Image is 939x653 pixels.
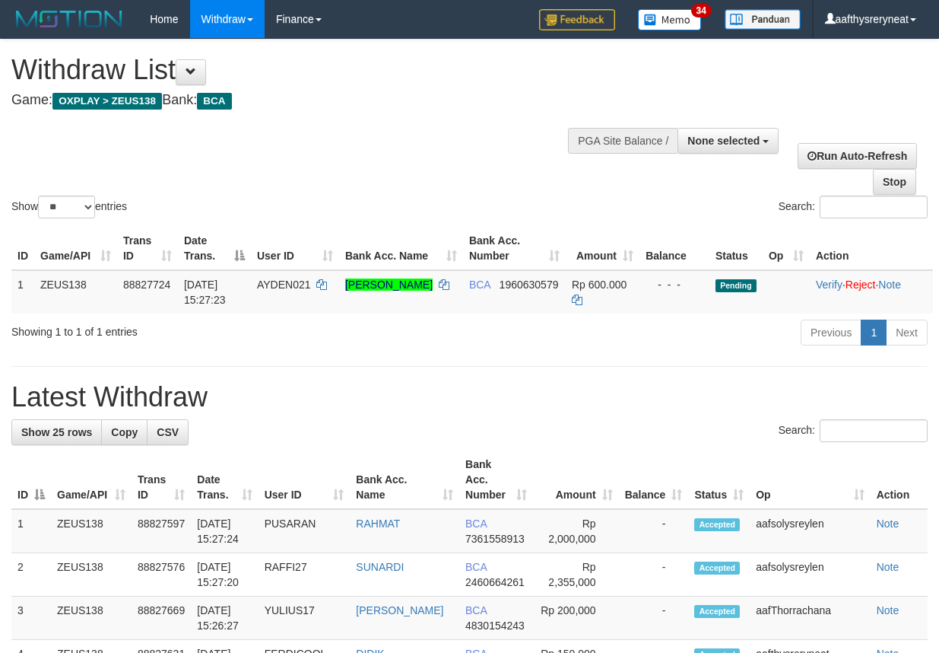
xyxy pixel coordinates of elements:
[11,55,611,85] h1: Withdraw List
[801,320,861,346] a: Previous
[465,620,525,632] span: Copy 4830154243 to clipboard
[539,9,615,30] img: Feedback.jpg
[877,561,899,573] a: Note
[11,8,127,30] img: MOTION_logo.png
[763,227,810,270] th: Op: activate to sort column ascending
[356,604,443,616] a: [PERSON_NAME]
[339,227,463,270] th: Bank Acc. Name: activate to sort column ascending
[147,419,189,445] a: CSV
[709,227,763,270] th: Status
[11,227,34,270] th: ID
[11,318,380,339] div: Showing 1 to 1 of 1 entries
[259,451,351,509] th: User ID: activate to sort column ascending
[259,553,351,597] td: RAFFI27
[191,597,258,640] td: [DATE] 15:26:27
[132,509,191,553] td: 88827597
[11,382,928,413] h1: Latest Withdraw
[184,279,226,306] span: [DATE] 15:27:23
[500,279,559,291] span: Copy 1960630579 to clipboard
[197,93,231,110] span: BCA
[687,135,760,147] span: None selected
[750,553,870,597] td: aafsolysreylen
[123,279,170,291] span: 88827724
[463,227,566,270] th: Bank Acc. Number: activate to sort column ascending
[132,553,191,597] td: 88827576
[619,597,689,640] td: -
[873,169,916,195] a: Stop
[11,196,127,218] label: Show entries
[51,509,132,553] td: ZEUS138
[533,509,618,553] td: Rp 2,000,000
[725,9,801,30] img: panduan.png
[465,561,487,573] span: BCA
[750,451,870,509] th: Op: activate to sort column ascending
[871,451,928,509] th: Action
[34,227,117,270] th: Game/API: activate to sort column ascending
[566,227,639,270] th: Amount: activate to sort column ascending
[750,509,870,553] td: aafsolysreylen
[191,509,258,553] td: [DATE] 15:27:24
[52,93,162,110] span: OXPLAY > ZEUS138
[459,451,533,509] th: Bank Acc. Number: activate to sort column ascending
[820,419,928,442] input: Search:
[350,451,459,509] th: Bank Acc. Name: activate to sort column ascending
[677,128,779,154] button: None selected
[715,279,757,292] span: Pending
[638,9,702,30] img: Button%20Memo.svg
[877,518,899,530] a: Note
[259,597,351,640] td: YULIUS17
[51,597,132,640] td: ZEUS138
[132,451,191,509] th: Trans ID: activate to sort column ascending
[356,561,404,573] a: SUNARDI
[11,93,611,108] h4: Game: Bank:
[820,196,928,218] input: Search:
[878,279,901,291] a: Note
[117,227,178,270] th: Trans ID: activate to sort column ascending
[465,518,487,530] span: BCA
[779,196,928,218] label: Search:
[345,279,433,291] a: [PERSON_NAME]
[798,143,917,169] a: Run Auto-Refresh
[11,451,51,509] th: ID: activate to sort column descending
[619,451,689,509] th: Balance: activate to sort column ascending
[688,451,750,509] th: Status: activate to sort column ascending
[356,518,400,530] a: RAHMAT
[157,426,179,438] span: CSV
[810,270,933,314] td: · ·
[694,562,740,575] span: Accepted
[639,227,709,270] th: Balance
[11,597,51,640] td: 3
[132,597,191,640] td: 88827669
[877,604,899,616] a: Note
[886,320,928,346] a: Next
[691,4,712,18] span: 34
[533,451,618,509] th: Amount: activate to sort column ascending
[465,533,525,545] span: Copy 7361558913 to clipboard
[257,279,311,291] span: AYDEN021
[619,553,689,597] td: -
[694,605,740,618] span: Accepted
[861,320,887,346] a: 1
[465,576,525,588] span: Copy 2460664261 to clipboard
[259,509,351,553] td: PUSARAN
[533,553,618,597] td: Rp 2,355,000
[11,419,102,445] a: Show 25 rows
[750,597,870,640] td: aafThorrachana
[646,277,703,292] div: - - -
[810,227,933,270] th: Action
[21,426,92,438] span: Show 25 rows
[11,553,51,597] td: 2
[178,227,251,270] th: Date Trans.: activate to sort column descending
[34,270,117,314] td: ZEUS138
[816,279,842,291] a: Verify
[251,227,339,270] th: User ID: activate to sort column ascending
[111,426,138,438] span: Copy
[568,128,677,154] div: PGA Site Balance /
[469,279,490,291] span: BCA
[191,451,258,509] th: Date Trans.: activate to sort column ascending
[619,509,689,553] td: -
[191,553,258,597] td: [DATE] 15:27:20
[38,196,95,218] select: Showentries
[845,279,876,291] a: Reject
[572,279,627,291] span: Rp 600.000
